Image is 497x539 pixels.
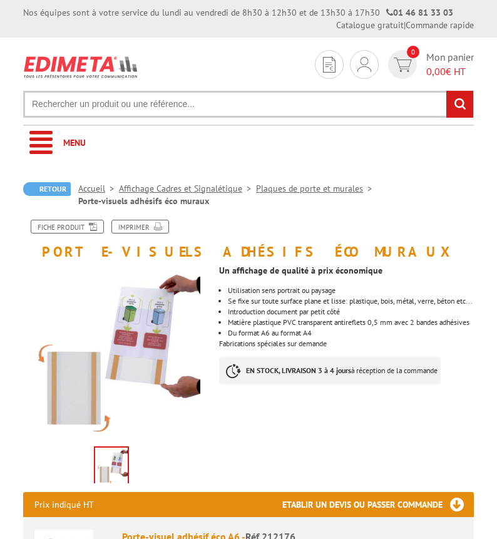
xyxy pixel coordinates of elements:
p: à réception de la commande [219,357,441,384]
div: Fabrications spéciales sur demande [210,259,484,397]
a: Plaques de porte et murales [256,183,377,194]
input: Rechercher un produit ou une référence... [23,91,474,118]
span: Menu [63,137,86,148]
a: Affichage Cadres et Signalétique [119,183,256,194]
a: Commande rapide [406,19,474,31]
img: porte_visuels_muraux_212176.jpg [23,265,200,443]
strong: EN STOCK, LIVRAISON 3 à 4 jours [246,366,351,375]
input: rechercher [446,91,473,118]
a: Fiche produit [31,220,104,234]
img: devis rapide [394,58,412,72]
a: Retour [23,182,71,196]
strong: Un affichage de qualité à prix économique [219,265,382,276]
li: Se fixe sur toute surface plane et lisse: plastique, bois, métal, verre, béton etc... [228,297,474,305]
img: devis rapide [357,57,371,72]
span: 0,00 [426,65,446,78]
li: Porte-visuels adhésifs éco muraux [78,195,209,207]
li: Du format A6 au format A4 [228,329,474,337]
li: Introduction document par petit côté [228,308,474,316]
p: Prix indiqué HT [34,492,94,517]
span: € HT [426,64,474,79]
span: Mon panier [426,50,474,79]
a: Accueil [78,183,119,194]
div: | [336,19,474,31]
div: Nos équipes sont à votre service du lundi au vendredi de 8h30 à 12h30 et de 13h30 à 17h30 [23,6,453,19]
span: 0 [407,46,419,58]
a: Catalogue gratuit [336,19,404,31]
a: Menu [23,126,474,160]
a: Imprimer [111,220,169,234]
img: porte_visuels_muraux_212176.jpg [95,448,128,486]
li: Utilisation sens portrait ou paysage [228,287,474,294]
h3: Etablir un devis ou passer commande [282,492,474,517]
strong: 01 46 81 33 03 [386,7,453,18]
img: devis rapide [323,57,336,73]
p: Matière plastique PVC transparent antireflets 0,5 mm avec 2 bandes adhésives [228,319,474,326]
a: devis rapide 0 Mon panier 0,00€ HT [385,50,474,79]
img: Edimeta [23,50,139,84]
